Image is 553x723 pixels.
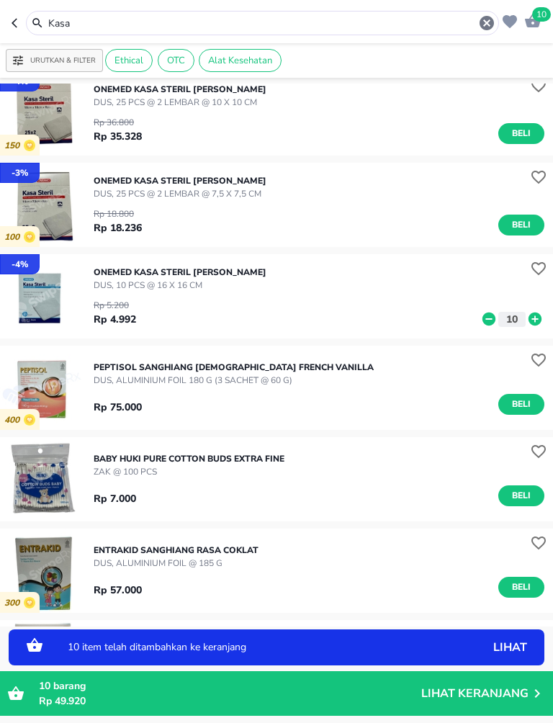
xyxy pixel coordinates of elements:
div: Ethical [105,49,153,72]
p: Urutkan & Filter [30,55,96,66]
p: Rp 18.236 [94,220,142,235]
span: Beli [509,397,534,412]
p: DUS, ALUMINIUM FOIL 180 G (3 Sachet @ 60 g) [94,374,374,387]
span: Beli [509,488,534,503]
span: 10 [39,679,50,693]
p: ENTRAKID Sanghiang RASA COKLAT [94,544,258,557]
div: Alat Kesehatan [199,49,282,72]
p: Rp 75.000 [94,400,142,415]
p: Rp 4.992 [94,312,136,327]
button: 10 [498,312,526,327]
button: 10 [521,9,541,31]
span: Ethical [106,54,152,67]
p: DUS, 25 PCS @ 2 LEMBAR @ 7,5 x 7,5 CM [94,187,266,200]
p: 10 [503,312,521,327]
span: 10 [532,7,551,22]
span: Beli [509,580,534,595]
input: Cari 4000+ produk di sini [47,16,478,31]
button: Beli [498,215,544,235]
p: BABY HUKI PURE COTTON BUDS EXTRA FINE [94,452,284,465]
p: Rp 57.000 [94,583,142,598]
p: DUS, 25 PCS @ 2 LEMBAR @ 10 X 10 CM [94,96,266,109]
p: - 3 % [12,166,28,179]
button: Urutkan & Filter [6,49,103,72]
span: Beli [509,126,534,141]
p: 400 [4,415,24,426]
p: DUS, ALUMINIUM FOIL @ 185 G [94,557,258,570]
button: Beli [498,577,544,598]
p: Rp 35.328 [94,129,142,144]
p: DUS, 10 PCS @ 16 x 16 CM [94,279,266,292]
button: Beli [498,485,544,506]
button: Beli [498,123,544,144]
button: Beli [498,394,544,415]
span: Alat Kesehatan [199,54,281,67]
p: ONEMED KASA STERIL [PERSON_NAME] [94,266,266,279]
p: 300 [4,598,24,609]
p: ONEMED KASA STERIL [PERSON_NAME] [94,174,266,187]
p: Rp 5.200 [94,299,136,312]
p: Rp 36.800 [94,116,142,129]
p: Rp 7.000 [94,491,136,506]
p: ONEMED KASA STERIL [PERSON_NAME] [94,83,266,96]
p: 10 item telah ditambahkan ke keranjang [68,642,443,652]
p: ZAK @ 100 PCS [94,465,284,478]
span: OTC [158,54,194,67]
p: barang [39,678,421,693]
span: Rp 49.920 [39,694,86,708]
p: 100 [4,232,24,243]
div: OTC [158,49,194,72]
p: PEPTISOL Sanghiang [DEMOGRAPHIC_DATA] FRENCH VANILLA [94,361,374,374]
span: Beli [509,217,534,233]
p: - 4 % [12,258,28,271]
p: 150 [4,140,24,151]
p: Rp 18.800 [94,207,142,220]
